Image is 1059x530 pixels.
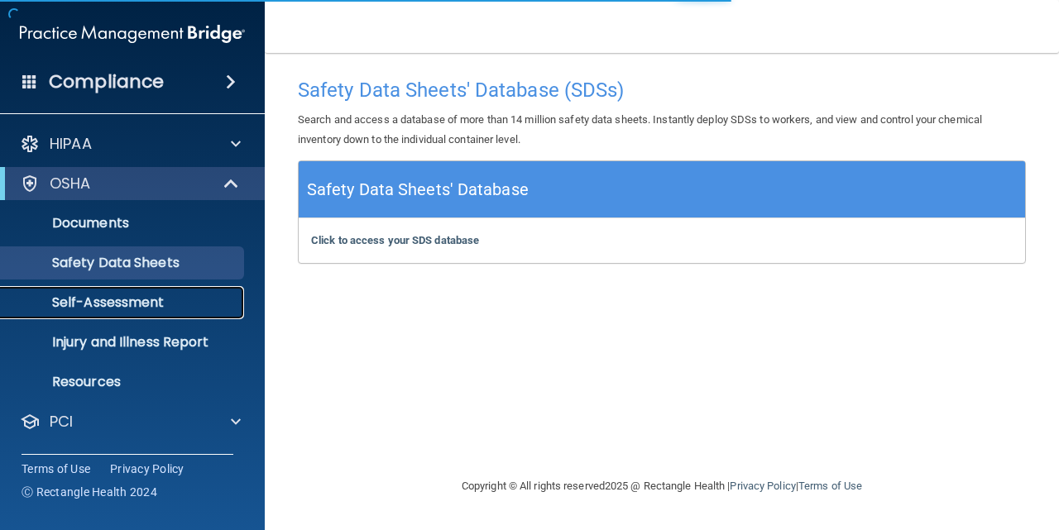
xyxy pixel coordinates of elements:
[20,17,245,50] img: PMB logo
[20,134,241,154] a: HIPAA
[50,134,92,154] p: HIPAA
[798,480,862,492] a: Terms of Use
[50,412,73,432] p: PCI
[298,79,1026,101] h4: Safety Data Sheets' Database (SDSs)
[20,174,240,193] a: OSHA
[730,480,795,492] a: Privacy Policy
[22,461,90,477] a: Terms of Use
[307,175,529,204] h5: Safety Data Sheets' Database
[22,484,157,500] span: Ⓒ Rectangle Health 2024
[20,412,241,432] a: PCI
[11,334,237,351] p: Injury and Illness Report
[49,70,164,93] h4: Compliance
[298,110,1026,150] p: Search and access a database of more than 14 million safety data sheets. Instantly deploy SDSs to...
[110,461,184,477] a: Privacy Policy
[311,234,479,246] a: Click to access your SDS database
[11,255,237,271] p: Safety Data Sheets
[11,294,237,311] p: Self-Assessment
[20,451,241,471] a: OfficeSafe University
[11,374,237,390] p: Resources
[50,174,91,193] p: OSHA
[11,215,237,232] p: Documents
[360,460,964,513] div: Copyright © All rights reserved 2025 @ Rectangle Health | |
[50,451,206,471] p: OfficeSafe University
